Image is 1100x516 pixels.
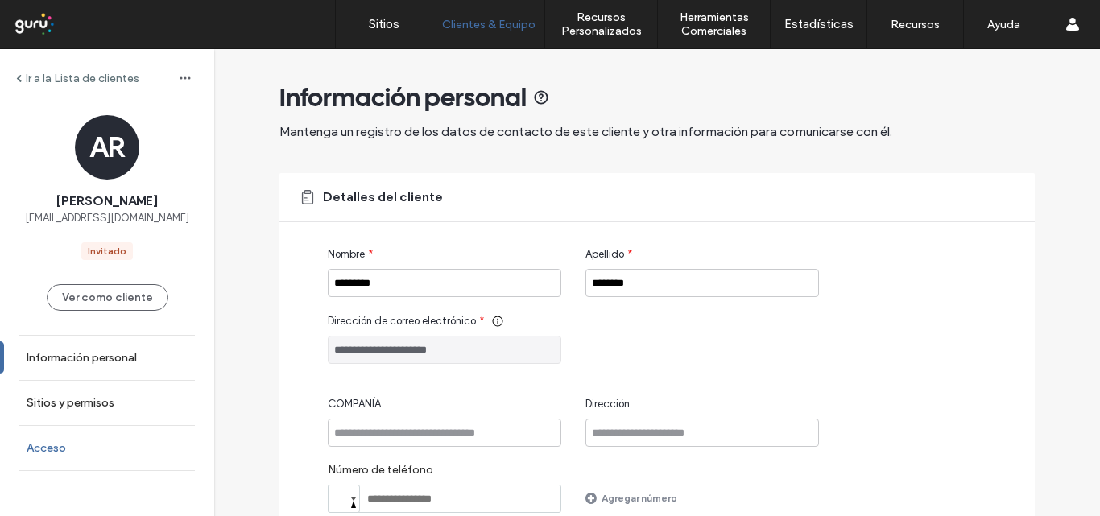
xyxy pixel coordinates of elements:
[369,17,399,31] label: Sitios
[279,81,527,114] span: Información personal
[328,336,561,364] input: Dirección de correo electrónico
[602,484,677,512] label: Agregar número
[27,441,66,455] label: Acceso
[26,72,139,85] label: Ir a la Lista de clientes
[88,244,126,258] div: Invitado
[328,313,476,329] span: Dirección de correo electrónico
[25,210,189,226] span: [EMAIL_ADDRESS][DOMAIN_NAME]
[328,269,561,297] input: Nombre
[35,11,79,26] span: Ayuda
[545,10,657,38] label: Recursos Personalizados
[442,18,536,31] label: Clientes & Equipo
[27,396,114,410] label: Sitios y permisos
[585,246,624,262] span: Apellido
[784,17,854,31] label: Estadísticas
[658,10,770,38] label: Herramientas Comerciales
[47,284,168,311] button: Ver como cliente
[891,18,940,31] label: Recursos
[987,18,1020,31] label: Ayuda
[56,192,158,210] span: [PERSON_NAME]
[328,463,561,485] label: Número de teléfono
[328,396,381,412] span: COMPAÑÍA
[328,419,561,447] input: COMPAÑÍA
[323,188,443,206] span: Detalles del cliente
[279,124,892,139] span: Mantenga un registro de los datos de contacto de este cliente y otra información para comunicarse...
[585,269,819,297] input: Apellido
[585,396,630,412] span: Dirección
[75,115,139,180] div: AR
[27,351,137,365] label: Información personal
[328,246,365,262] span: Nombre
[585,419,819,447] input: Dirección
